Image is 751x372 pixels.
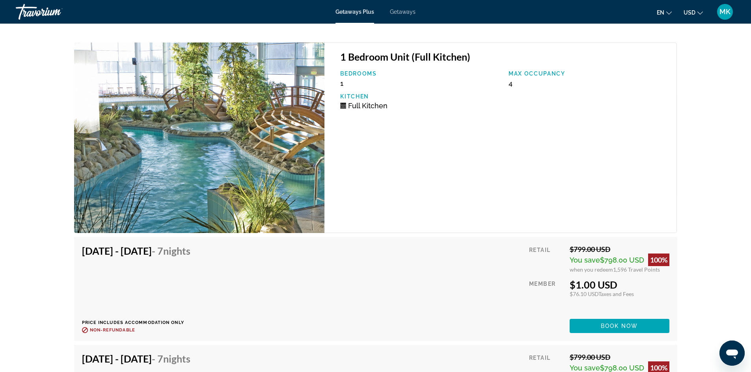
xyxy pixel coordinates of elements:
[657,7,672,18] button: Change language
[340,51,669,63] h3: 1 Bedroom Unit (Full Kitchen)
[570,245,669,254] div: $799.00 USD
[719,8,731,16] span: MK
[340,93,501,100] p: Kitchen
[348,102,388,110] span: Full Kitchen
[390,9,416,15] a: Getaways
[600,256,644,264] span: $798.00 USD
[570,256,600,264] span: You save
[600,364,644,372] span: $798.00 USD
[570,279,669,291] div: $1.00 USD
[163,353,190,365] span: Nights
[684,7,703,18] button: Change currency
[529,245,563,273] div: Retail
[601,323,638,329] span: Book now
[570,319,669,333] button: Book now
[509,70,669,77] p: Max Occupancy
[82,320,196,325] p: Price includes accommodation only
[74,43,325,233] img: 7791O01X.jpg
[613,266,660,273] span: 1,596 Travel Points
[16,2,95,22] a: Travorium
[529,279,563,313] div: Member
[570,291,669,297] div: $76.10 USD
[335,9,374,15] a: Getaways Plus
[82,353,190,365] h4: [DATE] - [DATE]
[570,353,669,361] div: $799.00 USD
[82,245,190,257] h4: [DATE] - [DATE]
[684,9,695,16] span: USD
[598,291,634,297] span: Taxes and Fees
[90,328,135,333] span: Non-refundable
[570,266,613,273] span: when you redeem
[152,353,190,365] span: - 7
[163,245,190,257] span: Nights
[152,245,190,257] span: - 7
[657,9,664,16] span: en
[509,79,512,87] span: 4
[340,79,343,87] span: 1
[648,254,669,266] div: 100%
[340,70,501,77] p: Bedrooms
[719,341,745,366] iframe: Button to launch messaging window
[715,4,735,20] button: User Menu
[570,364,600,372] span: You save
